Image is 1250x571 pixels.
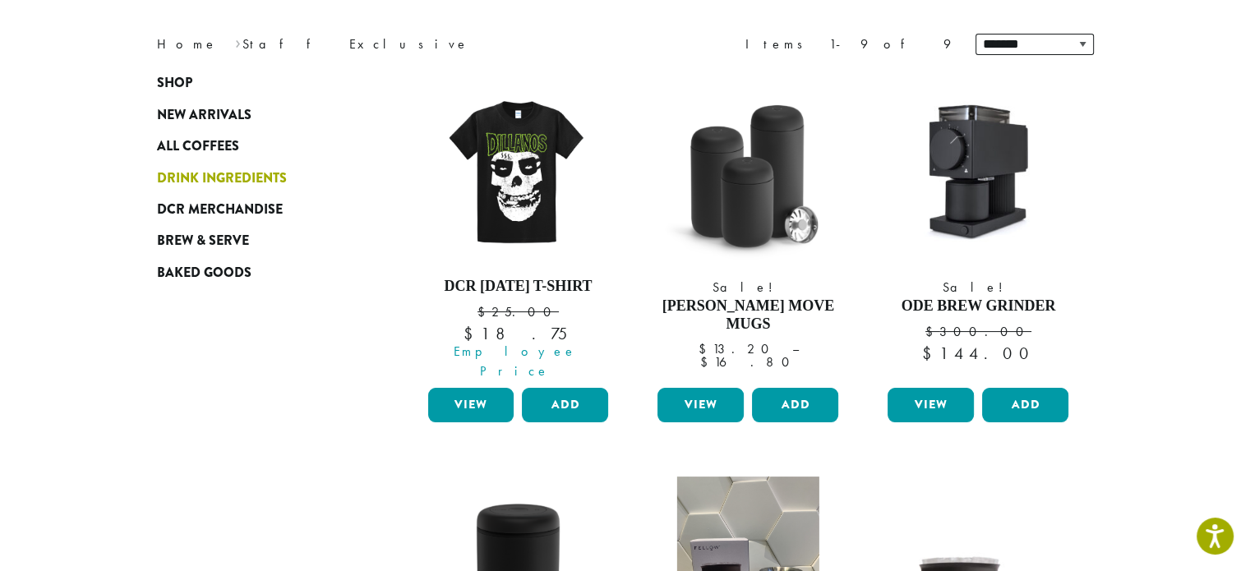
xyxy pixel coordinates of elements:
[699,353,796,371] bdi: 16.80
[157,99,354,131] a: New Arrivals
[157,257,354,288] a: Baked Goods
[698,340,712,357] span: $
[477,303,559,320] bdi: 25.00
[157,263,251,283] span: Baked Goods
[157,67,354,99] a: Shop
[921,343,1035,364] bdi: 144.00
[653,76,842,381] a: Sale! [PERSON_NAME] Move Mugs
[157,231,249,251] span: Brew & Serve
[653,297,842,333] h4: [PERSON_NAME] Move Mugs
[982,388,1068,422] button: Add
[657,388,744,422] a: View
[464,323,481,344] span: $
[653,76,842,265] img: Carter-Move-Mugs-all-sizes-1200x-300x300.png
[157,136,239,157] span: All Coffees
[424,76,613,381] a: DCR [DATE] T-Shirt $25.00 Employee Price
[157,168,287,189] span: Drink Ingredients
[423,76,612,265] img: DCR-Halloween-Tee-LTO-WEB-scaled.jpg
[925,323,1031,340] bdi: 300.00
[883,297,1072,315] h4: Ode Brew Grinder
[477,303,491,320] span: $
[424,278,613,296] h4: DCR [DATE] T-Shirt
[925,323,939,340] span: $
[745,35,951,54] div: Items 1-9 of 9
[157,35,601,54] nav: Breadcrumb
[157,225,354,256] a: Brew & Serve
[157,105,251,126] span: New Arrivals
[157,131,354,162] a: All Coffees
[752,388,838,422] button: Add
[157,162,354,193] a: Drink Ingredients
[464,323,573,344] bdi: 18.75
[157,200,283,220] span: DCR Merchandise
[888,388,974,422] a: View
[699,353,713,371] span: $
[235,29,241,54] span: ›
[522,388,608,422] button: Add
[653,278,842,297] span: Sale!
[883,76,1072,381] a: Sale! Ode Brew Grinder $300.00
[791,340,798,357] span: –
[157,73,192,94] span: Shop
[157,35,218,53] a: Home
[698,340,776,357] bdi: 13.20
[428,388,514,422] a: View
[417,342,613,381] span: Employee Price
[921,343,939,364] span: $
[157,194,354,225] a: DCR Merchandise
[883,76,1072,265] img: Ode-Grinder-angle-view-1200x-300x300.jpeg
[883,278,1072,297] span: Sale!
